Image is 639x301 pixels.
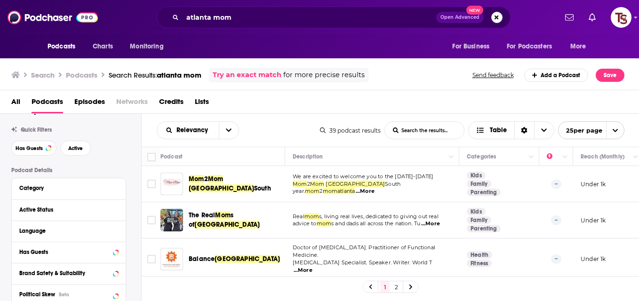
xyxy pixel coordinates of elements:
[19,228,112,234] div: Language
[160,248,183,270] img: Balance Atlanta
[189,254,280,264] a: Balance[GEOGRAPHIC_DATA]
[189,211,282,230] a: The RealMoms of[GEOGRAPHIC_DATA]
[93,40,113,53] span: Charts
[19,270,110,277] div: Brand Safety & Suitability
[19,288,118,300] button: Political SkewBeta
[32,94,63,113] a: Podcasts
[283,70,365,80] span: for more precise results
[596,69,624,82] button: Save
[19,267,118,279] a: Brand Safety & Suitability
[468,121,554,139] button: Choose View
[157,127,219,134] button: open menu
[467,172,486,179] a: Kids
[293,151,323,162] div: Description
[467,189,501,196] a: Parenting
[507,40,552,53] span: For Podcasters
[204,175,208,183] span: 2
[293,220,317,227] span: advice to
[558,121,624,139] button: open menu
[564,38,598,55] button: open menu
[176,127,211,134] span: Relevancy
[87,38,119,55] a: Charts
[11,141,56,156] button: Has Guests
[60,141,91,156] button: Active
[293,244,435,258] span: Doctor of [MEDICAL_DATA]. Practitioner of Functional Medicine.
[8,8,98,26] img: Podchaser - Follow, Share and Rate Podcasts
[41,38,88,55] button: open menu
[160,209,183,231] img: The Real Moms of Atlanta
[219,122,239,139] button: open menu
[68,146,83,151] span: Active
[467,180,491,188] a: Family
[304,213,319,220] span: mom
[294,267,312,274] span: ...More
[581,216,606,224] p: Under 1k
[467,216,491,224] a: Family
[559,151,571,163] button: Column Actions
[74,94,105,113] a: Episodes
[293,259,432,266] span: [MEDICAL_DATA] Specialist. Speaker. Writer. World T
[147,180,156,188] span: Toggle select row
[19,185,112,191] div: Category
[215,211,231,219] span: Mom
[123,38,176,55] button: open menu
[323,188,355,194] span: momatlanta
[194,221,260,229] span: [GEOGRAPHIC_DATA]
[109,71,201,79] a: Search Results:atlanta mom
[310,181,325,187] span: Mom
[48,40,75,53] span: Podcasts
[559,123,602,138] span: 25 per page
[490,127,507,134] span: Table
[446,151,457,163] button: Column Actions
[157,121,239,139] h2: Choose List sort
[19,225,118,237] button: Language
[31,71,55,79] h3: Search
[215,255,280,263] span: [GEOGRAPHIC_DATA]
[551,179,561,189] p: --
[440,15,479,20] span: Open Advanced
[305,188,320,194] span: mom
[380,281,390,293] a: 1
[319,188,322,194] span: 2
[467,208,486,215] a: Kids
[189,184,254,192] span: [GEOGRAPHIC_DATA]
[470,71,517,79] button: Send feedback
[551,254,561,264] p: --
[581,151,624,162] div: Reach (Monthly)
[159,94,184,113] a: Credits
[585,9,599,25] a: Show notifications dropdown
[524,69,589,82] a: Add a Podcast
[501,38,566,55] button: open menu
[160,151,183,162] div: Podcast
[213,70,281,80] a: Try an exact match
[16,146,43,151] span: Has Guests
[59,292,69,298] div: Beta
[551,215,561,225] p: --
[19,246,118,258] button: Has Guests
[421,220,440,228] span: ...More
[293,181,307,187] span: Mom
[195,94,209,113] a: Lists
[19,291,55,298] span: Political Skew
[570,40,586,53] span: More
[611,7,631,28] button: Show profile menu
[320,127,381,134] div: 39 podcast results
[189,174,282,193] a: Mom2Mom[GEOGRAPHIC_DATA]South
[326,181,385,187] span: [GEOGRAPHIC_DATA]
[116,94,148,113] span: Networks
[130,40,163,53] span: Monitoring
[547,151,560,162] div: Power Score
[11,94,20,113] a: All
[581,180,606,188] p: Under 1k
[157,7,511,28] div: Search podcasts, credits, & more...
[157,71,201,79] span: atlanta mom
[561,9,577,25] a: Show notifications dropdown
[19,206,112,213] div: Active Status
[514,122,534,139] div: Sort Direction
